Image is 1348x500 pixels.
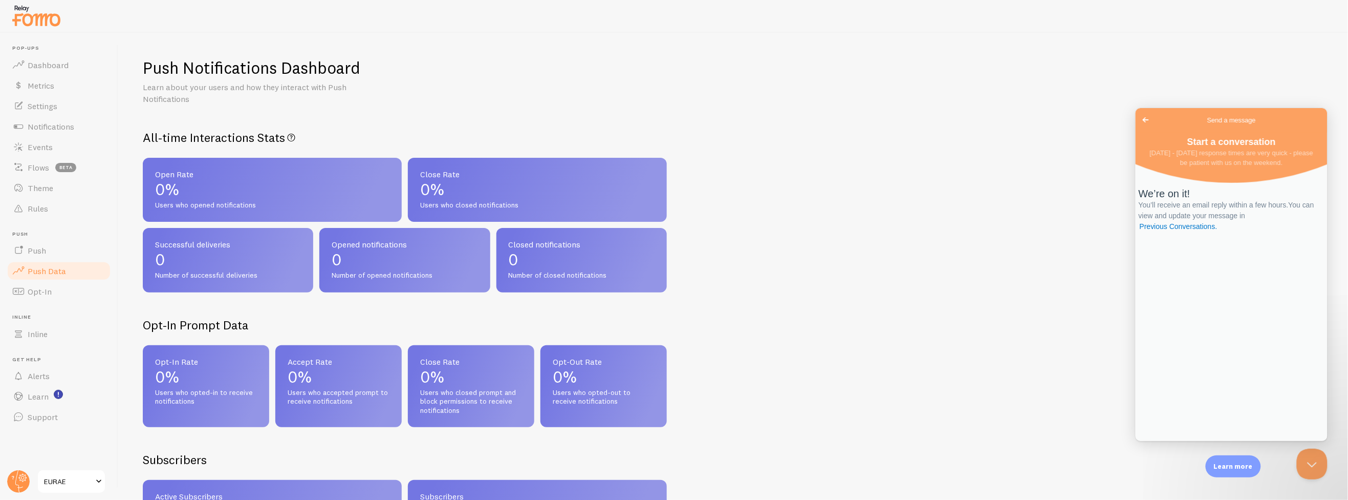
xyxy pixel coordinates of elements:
[28,60,69,70] span: Dashboard
[55,163,76,172] span: beta
[3,79,189,92] div: We’re on it!
[155,271,301,280] span: Number of successful deliveries
[420,388,522,415] span: Users who closed prompt and block permissions to receive notifications
[288,388,389,406] span: Users who accepted prompt to receive notifications
[28,121,74,132] span: Notifications
[420,181,655,198] p: 0%
[420,170,655,178] span: Close Rate
[52,29,140,39] span: Start a conversation
[155,252,301,268] p: 0
[155,201,389,210] span: Users who opened notifications
[3,93,179,122] span: You’ll receive an email reply within a few hours. You can view and update your message in
[54,390,63,399] svg: <p>Watch New Feature Tutorials!</p>
[420,201,655,210] span: Users who closed notifications
[1136,108,1328,441] iframe: Help Scout Beacon - Live Chat, Contact Form, and Knowledge Base
[28,80,54,91] span: Metrics
[509,240,655,248] span: Closed notifications
[3,113,83,124] a: Previous Conversations.
[28,142,53,152] span: Events
[28,101,57,111] span: Settings
[28,203,48,214] span: Rules
[332,271,477,280] span: Number of opened notifications
[14,41,178,59] span: [DATE] - [DATE] response times are very quick - please be patient with us on the weekend.
[155,369,257,385] p: 0%
[509,252,655,268] p: 0
[553,369,655,385] p: 0%
[28,266,66,276] span: Push Data
[332,240,477,248] span: Opened notifications
[6,75,112,96] a: Metrics
[6,386,112,407] a: Learn
[1297,449,1328,480] iframe: Help Scout Beacon - Close
[6,281,112,302] a: Opt-In
[155,170,389,178] span: Open Rate
[28,329,48,339] span: Inline
[420,358,522,366] span: Close Rate
[6,407,112,427] a: Support
[1214,462,1253,471] p: Learn more
[12,231,112,238] span: Push
[28,162,49,173] span: Flows
[12,357,112,363] span: Get Help
[155,358,257,366] span: Opt-In Rate
[28,391,49,402] span: Learn
[72,7,120,17] span: Send a message
[28,371,50,381] span: Alerts
[6,324,112,344] a: Inline
[6,178,112,198] a: Theme
[143,452,207,468] h2: Subscribers
[6,157,112,178] a: Flows beta
[28,245,46,256] span: Push
[12,314,112,321] span: Inline
[6,96,112,116] a: Settings
[6,366,112,386] a: Alerts
[6,137,112,157] a: Events
[6,240,112,261] a: Push
[28,412,58,422] span: Support
[4,6,16,18] span: Go back
[332,252,477,268] p: 0
[28,183,53,193] span: Theme
[6,116,112,137] a: Notifications
[44,475,93,488] span: EURAE
[28,286,52,297] span: Opt-In
[6,261,112,281] a: Push Data
[553,358,655,366] span: Opt-Out Rate
[1206,455,1261,477] div: Learn more
[6,55,112,75] a: Dashboard
[37,469,106,494] a: EURAE
[143,130,667,145] h2: All-time Interactions Stats
[143,81,388,105] p: Learn about your users and how they interact with Push Notifications
[143,317,667,333] h2: Opt-In Prompt Data
[6,198,112,219] a: Rules
[509,271,655,280] span: Number of closed notifications
[155,181,389,198] p: 0%
[12,45,112,52] span: Pop-ups
[155,240,301,248] span: Successful deliveries
[553,388,655,406] span: Users who opted-out to receive notifications
[143,57,360,78] h1: Push Notifications Dashboard
[11,3,62,29] img: fomo-relay-logo-orange.svg
[288,358,389,366] span: Accept Rate
[288,369,389,385] p: 0%
[155,388,257,406] span: Users who opted-in to receive notifications
[420,369,522,385] p: 0%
